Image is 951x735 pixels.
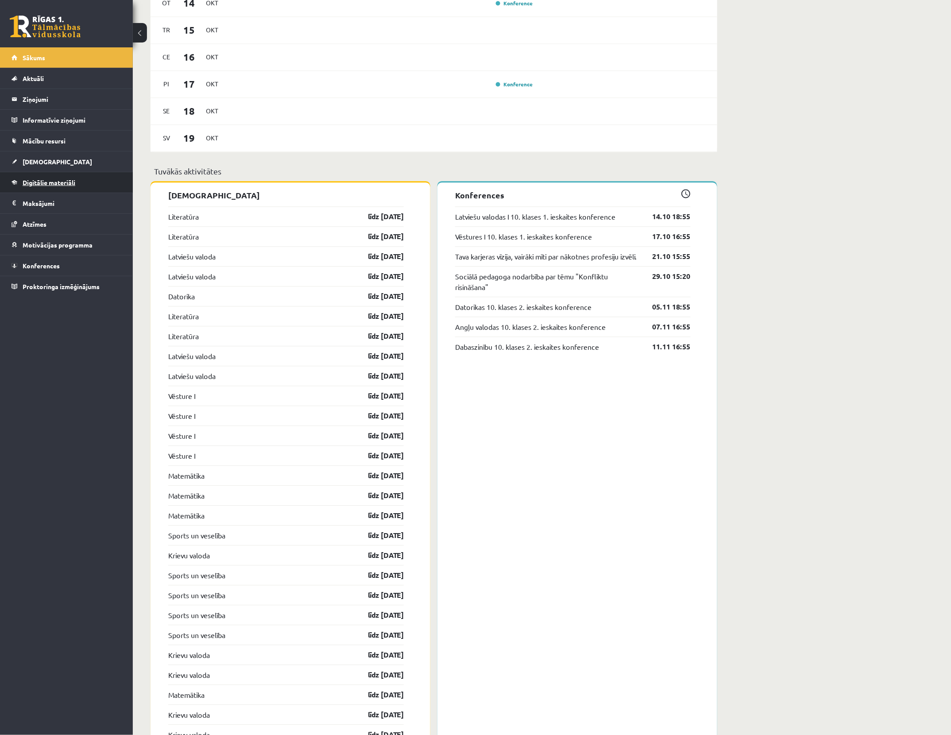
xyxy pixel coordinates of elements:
a: līdz [DATE] [352,291,404,302]
span: Okt [203,104,221,118]
span: Mācību resursi [23,137,66,145]
a: Dabaszinību 10. klases 2. ieskaites konference [455,342,599,352]
span: Se [157,104,176,118]
a: Vēsture I [168,451,195,461]
legend: Ziņojumi [23,89,122,109]
span: 17 [176,77,203,92]
a: 17.10 16:55 [639,232,691,242]
a: Latviešu valoda [168,371,216,382]
a: Datorika [168,291,195,302]
a: Angļu valodas 10. klases 2. ieskaites konference [455,322,606,333]
a: Maksājumi [12,193,122,213]
a: Sports un veselība [168,590,225,601]
a: līdz [DATE] [352,511,404,521]
a: Motivācijas programma [12,235,122,255]
legend: Informatīvie ziņojumi [23,110,122,130]
a: Latviešu valodas I 10. klases 1. ieskaites konference [455,212,615,222]
a: Literatūra [168,311,199,322]
a: [DEMOGRAPHIC_DATA] [12,151,122,172]
span: Sv [157,132,176,145]
a: līdz [DATE] [352,690,404,700]
a: Sociālā pedagoga nodarbība par tēmu "Konfliktu risināšana" [455,271,639,293]
span: 16 [176,50,203,65]
a: līdz [DATE] [352,610,404,621]
a: līdz [DATE] [352,550,404,561]
a: Matemātika [168,491,205,501]
a: Literatūra [168,331,199,342]
a: Vēstures I 10. klases 1. ieskaites konference [455,232,592,242]
a: līdz [DATE] [352,271,404,282]
a: 07.11 16:55 [639,322,691,333]
span: Ce [157,50,176,64]
span: 19 [176,131,203,146]
a: Sports un veselība [168,530,225,541]
span: Okt [203,50,221,64]
a: Krievu valoda [168,670,210,681]
a: Matemātika [168,690,205,700]
a: Tava karjeras vīzija, vairāki mīti par nākotnes profesiju izvēli. [455,251,637,262]
span: Atzīmes [23,220,46,228]
a: līdz [DATE] [352,590,404,601]
span: Konferences [23,262,60,270]
legend: Maksājumi [23,193,122,213]
span: Okt [203,77,221,91]
a: līdz [DATE] [352,710,404,720]
span: Proktoringa izmēģinājums [23,282,100,290]
span: Pi [157,77,176,91]
a: Digitālie materiāli [12,172,122,193]
span: Sākums [23,54,45,62]
span: Motivācijas programma [23,241,93,249]
a: 14.10 18:55 [639,212,691,222]
a: Konference [496,81,533,88]
span: 18 [176,104,203,119]
a: Mācību resursi [12,131,122,151]
a: Rīgas 1. Tālmācības vidusskola [10,15,81,38]
a: līdz [DATE] [352,411,404,422]
a: līdz [DATE] [352,570,404,581]
span: Okt [203,132,221,145]
a: līdz [DATE] [352,630,404,641]
a: līdz [DATE] [352,471,404,481]
a: līdz [DATE] [352,232,404,242]
a: 11.11 16:55 [639,342,691,352]
a: Krievu valoda [168,650,210,661]
a: 21.10 15:55 [639,251,691,262]
a: Sports un veselība [168,570,225,581]
a: Latviešu valoda [168,351,216,362]
a: Informatīvie ziņojumi [12,110,122,130]
p: Tuvākās aktivitātes [154,166,714,178]
a: Atzīmes [12,214,122,234]
a: Sports un veselība [168,630,225,641]
p: [DEMOGRAPHIC_DATA] [168,190,404,201]
a: līdz [DATE] [352,530,404,541]
a: līdz [DATE] [352,451,404,461]
a: Matemātika [168,511,205,521]
a: Literatūra [168,212,199,222]
a: Konferences [12,255,122,276]
a: Vēsture I [168,411,195,422]
a: līdz [DATE] [352,331,404,342]
a: Datorikas 10. klases 2. ieskaites konference [455,302,591,313]
a: līdz [DATE] [352,212,404,222]
a: Sports un veselība [168,610,225,621]
a: līdz [DATE] [352,491,404,501]
span: [DEMOGRAPHIC_DATA] [23,158,92,166]
a: Sākums [12,47,122,68]
a: Literatūra [168,232,199,242]
a: Krievu valoda [168,710,210,720]
a: līdz [DATE] [352,670,404,681]
a: Aktuāli [12,68,122,89]
a: Matemātika [168,471,205,481]
a: Ziņojumi [12,89,122,109]
a: līdz [DATE] [352,431,404,441]
a: Krievu valoda [168,550,210,561]
a: līdz [DATE] [352,311,404,322]
a: līdz [DATE] [352,351,404,362]
a: līdz [DATE] [352,650,404,661]
span: Aktuāli [23,74,44,82]
a: līdz [DATE] [352,251,404,262]
a: līdz [DATE] [352,371,404,382]
span: Digitālie materiāli [23,178,75,186]
a: Proktoringa izmēģinājums [12,276,122,297]
p: Konferences [455,190,691,201]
